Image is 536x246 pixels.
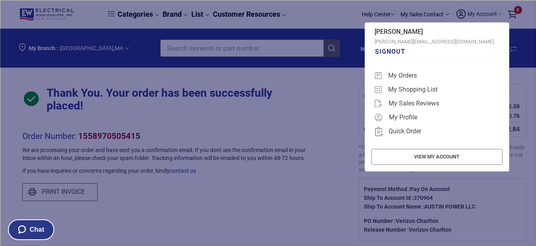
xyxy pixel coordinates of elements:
[371,124,387,139] img: Quick Order
[371,96,385,111] img: My Sales Reviews
[375,37,503,47] div: [PERSON_NAME][EMAIL_ADDRESS][DOMAIN_NAME]
[386,111,420,124] span: My Profile
[371,83,385,96] img: My Shopping List
[371,69,503,83] a: My Orders
[371,69,385,82] img: My Orders
[385,69,420,82] span: My Orders
[29,226,44,233] span: Chat
[372,153,502,161] div: VIEW MY ACCOUNT
[318,5,517,24] div: Section row
[371,110,386,125] img: My Profile
[373,47,407,57] a: SIGNOUT
[371,83,503,97] a: My Shopping List
[371,149,503,165] button: VIEW MY ACCOUNT
[456,8,502,21] div: My Account Close account details overlay[PERSON_NAME][PERSON_NAME][EMAIL_ADDRESS][DOMAIN_NAME]SIG...
[371,111,503,125] a: My Profile
[385,97,442,110] span: My Sales Reviews
[373,27,424,36] div: [PERSON_NAME]
[387,125,421,138] span: Quick Order
[8,219,54,240] button: Chat
[371,125,503,139] a: Quick Order
[385,83,441,96] span: My Shopping List
[371,97,503,111] a: My Sales Reviews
